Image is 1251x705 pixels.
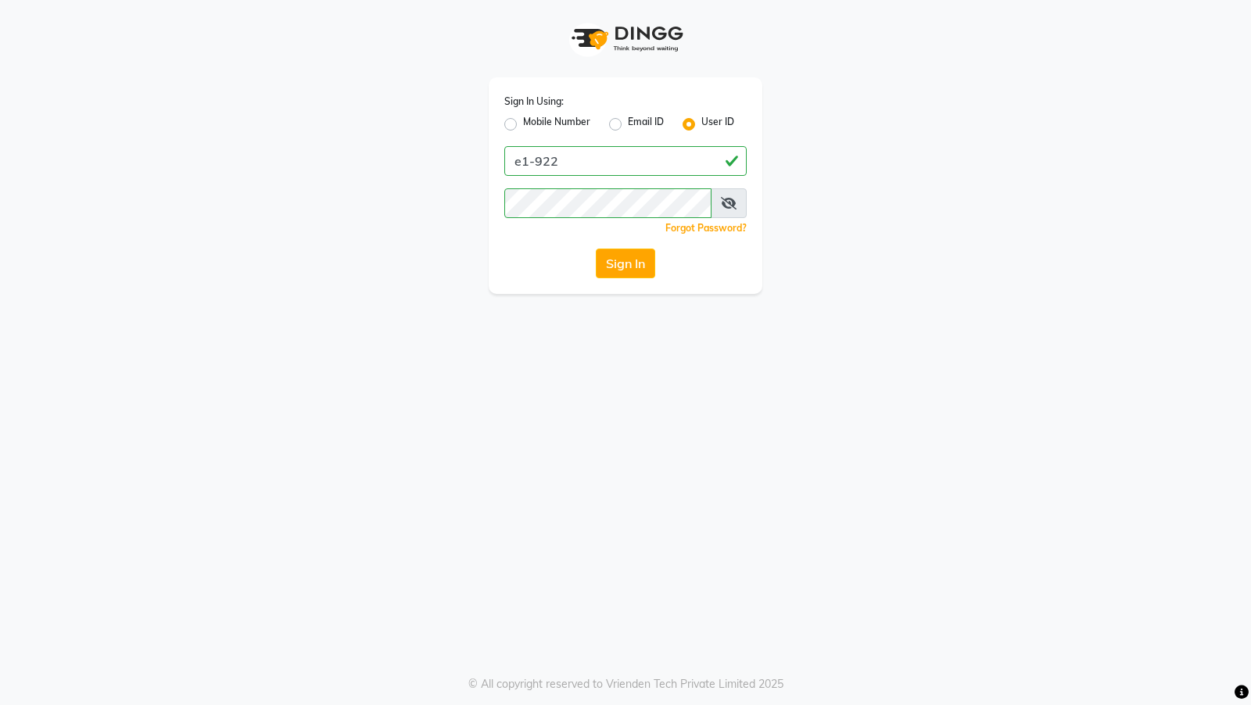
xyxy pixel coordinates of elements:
a: Forgot Password? [665,222,747,234]
label: User ID [701,115,734,134]
img: logo1.svg [563,16,688,62]
button: Sign In [596,249,655,278]
label: Sign In Using: [504,95,564,109]
label: Mobile Number [523,115,590,134]
input: Username [504,188,712,218]
label: Email ID [628,115,664,134]
input: Username [504,146,747,176]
